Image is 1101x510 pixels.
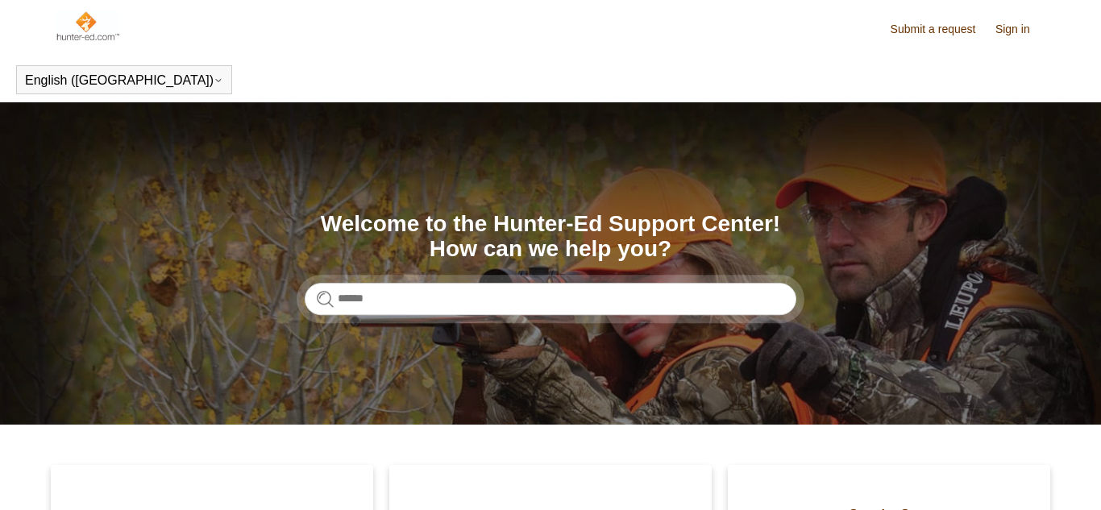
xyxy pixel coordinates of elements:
a: Submit a request [891,21,992,38]
div: Chat Support [997,456,1090,498]
h1: Welcome to the Hunter-Ed Support Center! How can we help you? [305,212,796,262]
img: Hunter-Ed Help Center home page [55,10,120,42]
a: Sign in [995,21,1046,38]
input: Search [305,283,796,315]
button: English ([GEOGRAPHIC_DATA]) [25,73,223,88]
